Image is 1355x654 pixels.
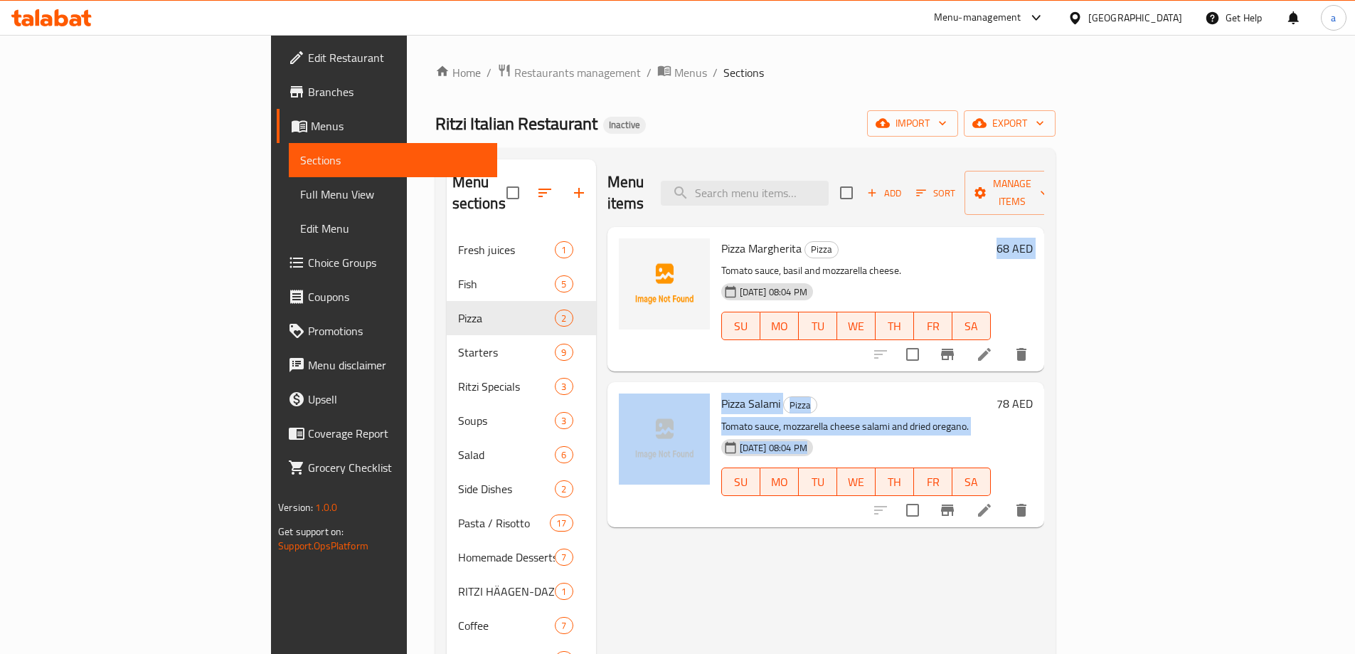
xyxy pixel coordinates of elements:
div: Side Dishes2 [447,472,596,506]
span: Starters [458,344,556,361]
span: MO [766,472,793,492]
span: Sort [916,185,955,201]
button: export [964,110,1056,137]
span: SU [728,472,755,492]
button: Branch-specific-item [930,493,965,527]
div: Homemade Desserts7 [447,540,596,574]
span: TU [804,316,831,337]
div: Fish5 [447,267,596,301]
div: items [555,480,573,497]
span: Sections [300,152,486,169]
span: SA [958,472,985,492]
span: Select section [831,178,861,208]
span: Add [865,185,903,201]
span: Pasta / Risotto [458,515,551,532]
li: / [647,64,652,81]
span: Select all sections [498,178,528,208]
button: SA [952,312,991,340]
img: Pizza Margherita [619,238,710,329]
div: items [555,617,573,634]
span: RITZI HÄAGEN-DAZS [458,583,556,600]
div: [GEOGRAPHIC_DATA] [1088,10,1182,26]
span: [DATE] 08:04 PM [734,441,813,455]
a: Restaurants management [497,63,641,82]
span: Salad [458,446,556,463]
span: Full Menu View [300,186,486,203]
div: Coffee7 [447,608,596,643]
span: 9 [556,346,572,359]
span: FR [920,316,947,337]
span: Pizza Margherita [721,238,802,259]
nav: breadcrumb [435,63,1056,82]
span: Select to update [898,495,928,525]
button: FR [914,312,952,340]
button: FR [914,468,952,496]
div: RITZI HÄAGEN-DAZS1 [447,574,596,608]
a: Menu disclaimer [277,348,497,382]
div: items [555,549,573,566]
span: Homemade Desserts [458,549,556,566]
a: Choice Groups [277,246,497,280]
span: 1.0.0 [315,498,337,517]
div: Pizza [783,396,817,413]
a: Edit Restaurant [277,41,497,75]
span: Coverage Report [308,425,486,442]
span: Fish [458,275,556,292]
span: TU [804,472,831,492]
button: TH [876,312,914,340]
span: 1 [556,243,572,257]
span: Pizza [784,397,817,413]
span: Sort sections [528,176,562,210]
span: Upsell [308,391,486,408]
a: Coupons [277,280,497,314]
button: Sort [913,182,959,204]
span: Ritzi Italian Restaurant [435,107,597,139]
span: 2 [556,312,572,325]
a: Upsell [277,382,497,416]
span: Grocery Checklist [308,459,486,476]
div: Soups3 [447,404,596,438]
div: Salad6 [447,438,596,472]
button: delete [1004,493,1038,527]
li: / [713,64,718,81]
span: Side Dishes [458,480,556,497]
span: a [1331,10,1336,26]
button: import [867,110,958,137]
span: [DATE] 08:04 PM [734,285,813,299]
h6: 78 AED [997,394,1033,413]
span: Branches [308,83,486,100]
span: Edit Restaurant [308,49,486,66]
button: MO [760,312,799,340]
a: Coverage Report [277,416,497,450]
div: Pizza2 [447,301,596,335]
span: 7 [556,551,572,564]
div: Pizza [804,241,839,258]
span: Manage items [976,175,1048,211]
h2: Menu items [607,172,644,214]
span: 7 [556,619,572,633]
span: 3 [556,380,572,394]
a: Menus [657,63,707,82]
span: SU [728,316,755,337]
a: Full Menu View [289,177,497,211]
div: Inactive [603,117,646,134]
span: Fresh juices [458,241,556,258]
span: Pizza Salami [721,393,780,414]
span: Pizza [458,310,556,327]
span: Get support on: [278,522,344,541]
span: Ritzi Specials [458,378,556,395]
input: search [661,181,829,206]
button: Manage items [965,171,1060,215]
span: export [975,115,1044,132]
a: Edit menu item [976,346,993,363]
span: TH [881,316,908,337]
span: Sections [723,64,764,81]
button: delete [1004,337,1038,371]
a: Grocery Checklist [277,450,497,485]
img: Pizza Salami [619,394,710,485]
div: Pasta / Risotto17 [447,506,596,540]
span: Pizza [805,241,838,258]
span: Version: [278,498,313,517]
